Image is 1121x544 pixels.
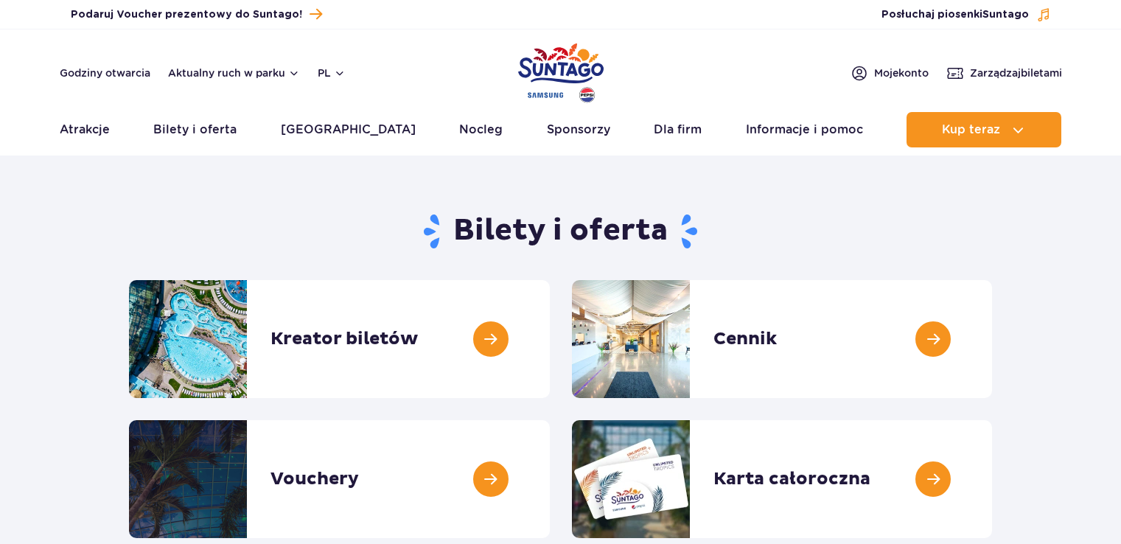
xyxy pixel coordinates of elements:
span: Podaruj Voucher prezentowy do Suntago! [71,7,302,22]
a: Godziny otwarcia [60,66,150,80]
a: Informacje i pomoc [746,112,863,147]
span: Kup teraz [942,123,1000,136]
a: Zarządzajbiletami [946,64,1062,82]
button: Posłuchaj piosenkiSuntago [881,7,1051,22]
a: Podaruj Voucher prezentowy do Suntago! [71,4,322,24]
span: Posłuchaj piosenki [881,7,1029,22]
button: Kup teraz [907,112,1061,147]
span: Zarządzaj biletami [970,66,1062,80]
a: Nocleg [459,112,503,147]
a: Bilety i oferta [153,112,237,147]
a: Mojekonto [851,64,929,82]
a: Park of Poland [518,37,604,105]
a: Dla firm [654,112,702,147]
a: [GEOGRAPHIC_DATA] [281,112,416,147]
span: Suntago [982,10,1029,20]
a: Sponsorzy [547,112,610,147]
button: Aktualny ruch w parku [168,67,300,79]
button: pl [318,66,346,80]
a: Atrakcje [60,112,110,147]
h1: Bilety i oferta [129,212,992,251]
span: Moje konto [874,66,929,80]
